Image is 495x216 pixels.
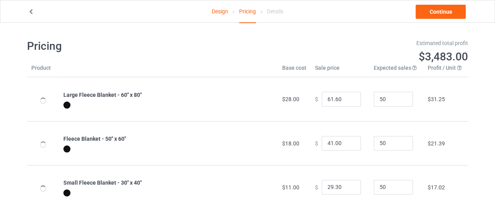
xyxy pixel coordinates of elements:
[212,0,228,22] a: Design
[419,50,468,63] span: $3,483.00
[267,0,283,22] div: Details
[282,184,299,191] span: $11.00
[63,92,142,98] b: Large Fleece Blanket - 60" x 80"
[416,5,466,19] a: Continue
[239,0,256,23] div: Pricing
[63,180,142,186] b: Small Fleece Blanket - 30" x 40"
[282,140,299,147] span: $18.00
[63,136,126,142] b: Fleece Blanket - 50" x 60"
[423,64,468,77] th: Profit / Unit
[428,140,445,147] span: $21.39
[278,64,311,77] th: Base cost
[428,184,445,191] span: $17.02
[369,64,423,77] th: Expected sales
[315,140,318,146] span: $
[315,184,318,190] span: $
[282,96,299,102] span: $28.00
[27,39,242,53] h1: Pricing
[27,64,59,77] th: Product
[428,96,445,102] span: $31.25
[311,64,369,77] th: Sale price
[253,39,468,47] div: Estimated total profit
[315,96,318,102] span: $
